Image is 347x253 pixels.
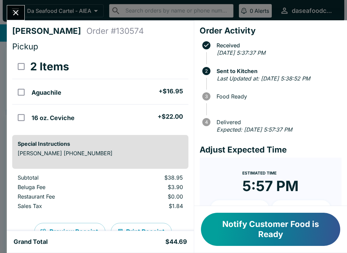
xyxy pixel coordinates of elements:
[242,177,299,195] time: 5:57 PM
[18,203,105,209] p: Sales Tax
[18,184,105,190] p: Beluga Fee
[12,26,86,36] h4: [PERSON_NAME]
[7,5,24,20] button: Close
[201,213,340,246] button: Notify Customer Food is Ready
[242,170,277,176] span: Estimated Time
[116,184,183,190] p: $3.90
[12,42,38,51] span: Pickup
[12,174,188,212] table: orders table
[205,119,208,125] text: 4
[200,26,342,36] h4: Order Activity
[18,174,105,181] p: Subtotal
[32,89,61,97] h5: Aguachile
[272,200,331,217] button: + 20
[213,68,342,74] span: Sent to Kitchen
[213,42,342,48] span: Received
[213,119,342,125] span: Delivered
[86,26,144,36] h4: Order # 130574
[205,94,208,99] text: 3
[116,193,183,200] p: $0.00
[217,126,292,133] em: Expected: [DATE] 5:57:37 PM
[18,140,183,147] h6: Special Instructions
[213,93,342,99] span: Food Ready
[165,238,187,246] h5: $44.69
[32,114,75,122] h5: 16 oz. Ceviche
[200,145,342,155] h4: Adjust Expected Time
[210,200,269,217] button: + 10
[18,193,105,200] p: Restaurant Fee
[34,223,105,240] button: Preview Receipt
[217,49,265,56] em: [DATE] 5:37:37 PM
[18,150,183,157] p: [PERSON_NAME] [PHONE_NUMBER]
[205,68,208,74] text: 2
[159,87,183,95] h5: + $16.95
[116,203,183,209] p: $1.84
[111,223,172,240] button: Print Receipt
[14,238,48,246] h5: Grand Total
[158,113,183,121] h5: + $22.00
[217,75,310,82] em: Last Updated at: [DATE] 5:38:52 PM
[116,174,183,181] p: $38.95
[30,60,69,73] h3: 2 Items
[12,54,188,130] table: orders table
